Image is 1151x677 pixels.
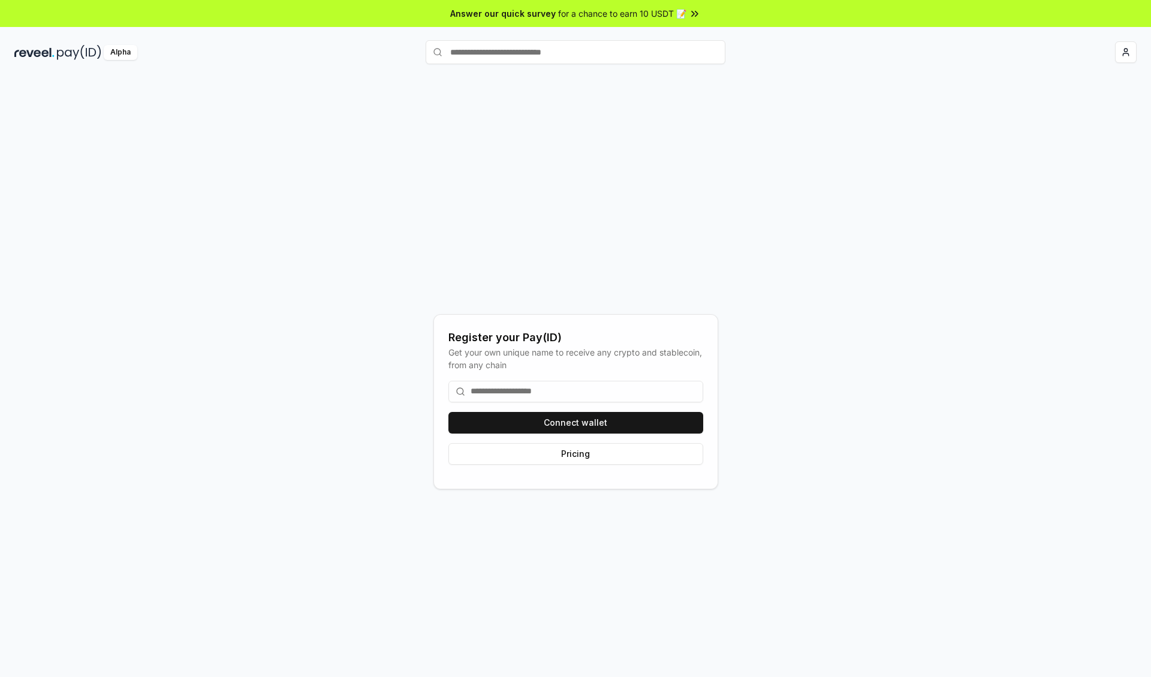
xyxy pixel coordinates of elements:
span: for a chance to earn 10 USDT 📝 [558,7,686,20]
div: Alpha [104,45,137,60]
span: Answer our quick survey [450,7,556,20]
button: Connect wallet [448,412,703,434]
div: Get your own unique name to receive any crypto and stablecoin, from any chain [448,346,703,371]
button: Pricing [448,443,703,465]
img: pay_id [57,45,101,60]
div: Register your Pay(ID) [448,329,703,346]
img: reveel_dark [14,45,55,60]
